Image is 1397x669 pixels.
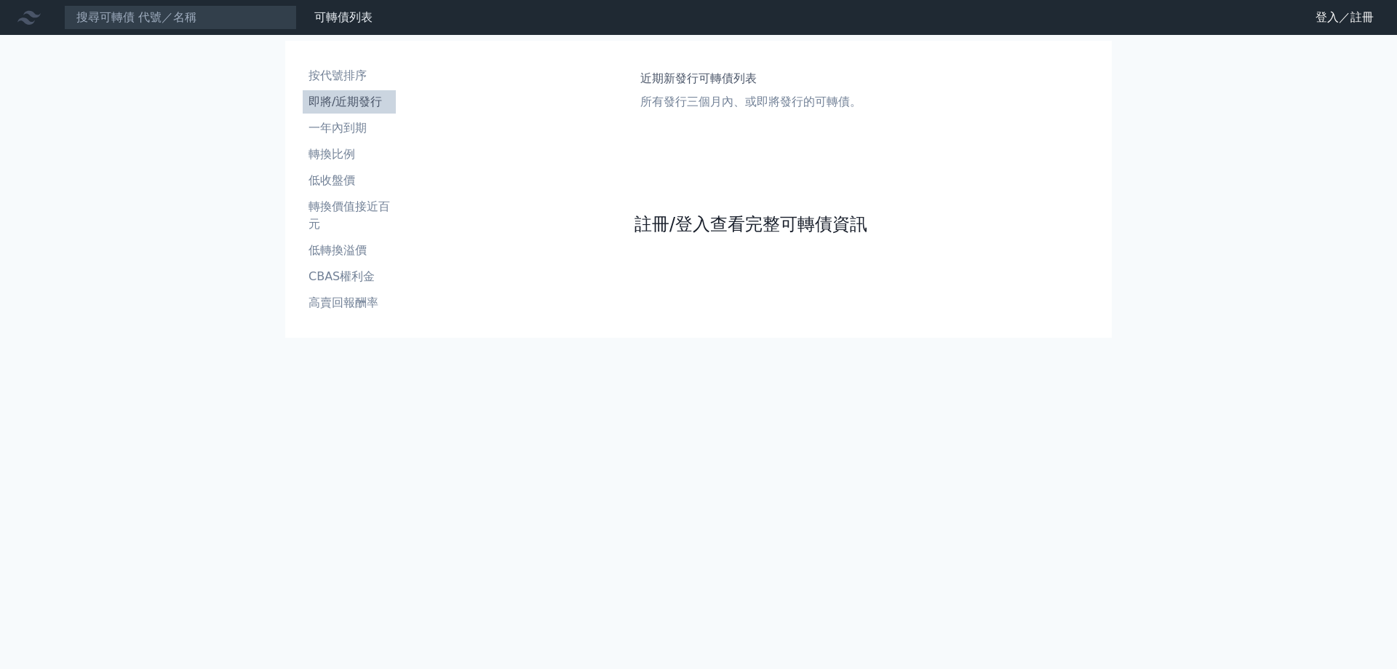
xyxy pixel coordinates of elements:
[303,64,396,87] a: 按代號排序
[640,93,861,111] p: 所有發行三個月內、或即將發行的可轉債。
[303,239,396,262] a: 低轉換溢價
[303,265,396,288] a: CBAS權利金
[303,294,396,312] li: 高賣回報酬率
[303,93,396,111] li: 即將/近期發行
[640,70,861,87] h1: 近期新發行可轉債列表
[303,90,396,114] a: 即將/近期發行
[303,198,396,233] li: 轉換價值接近百元
[314,10,373,24] a: 可轉債列表
[303,143,396,166] a: 轉換比例
[303,119,396,137] li: 一年內到期
[303,268,396,285] li: CBAS權利金
[303,172,396,189] li: 低收盤價
[303,146,396,163] li: 轉換比例
[303,242,396,259] li: 低轉換溢價
[303,116,396,140] a: 一年內到期
[303,67,396,84] li: 按代號排序
[303,291,396,314] a: 高賣回報酬率
[1304,6,1385,29] a: 登入／註冊
[303,195,396,236] a: 轉換價值接近百元
[64,5,297,30] input: 搜尋可轉債 代號／名稱
[634,213,867,236] a: 註冊/登入查看完整可轉債資訊
[303,169,396,192] a: 低收盤價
